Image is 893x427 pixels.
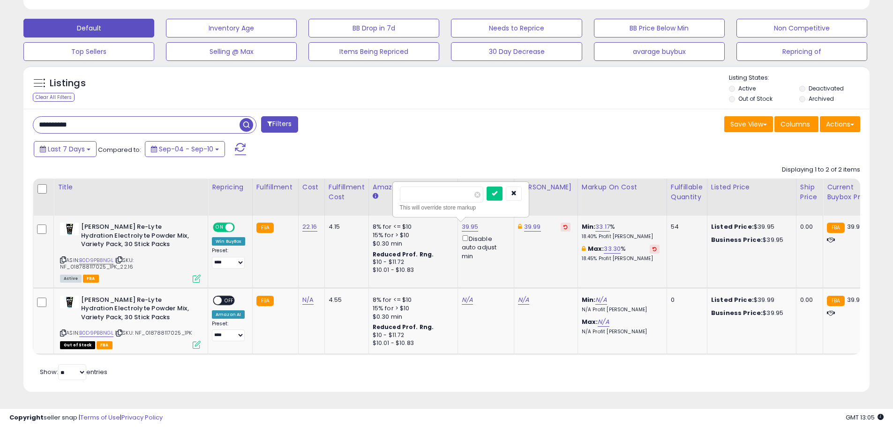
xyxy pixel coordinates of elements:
span: FBA [97,341,113,349]
button: Save View [724,116,773,132]
div: Clear All Filters [33,93,75,102]
div: Current Buybox Price [827,182,875,202]
b: Min: [582,295,596,304]
small: FBA [256,223,274,233]
div: 0.00 [800,223,816,231]
label: Archived [809,95,834,103]
button: Last 7 Days [34,141,97,157]
div: 8% for <= $10 [373,223,450,231]
b: Reduced Prof. Rng. [373,250,434,258]
button: Top Sellers [23,42,154,61]
div: 0 [671,296,700,304]
span: 2025-09-18 13:05 GMT [846,413,884,422]
b: Listed Price: [711,222,754,231]
div: $39.99 [711,296,789,304]
div: 4.15 [329,223,361,231]
div: Listed Price [711,182,792,192]
span: 39.99 [847,222,864,231]
a: N/A [462,295,473,305]
button: Needs to Reprice [451,19,582,37]
p: N/A Profit [PERSON_NAME] [582,329,660,335]
span: FBA [83,275,99,283]
b: Business Price: [711,235,763,244]
div: Cost [302,182,321,192]
div: [PERSON_NAME] [518,182,574,192]
span: Last 7 Days [48,144,85,154]
a: 33.17 [595,222,610,232]
div: Disable auto adjust min [462,233,507,261]
a: 22.16 [302,222,317,232]
button: BB Price Below Min [594,19,725,37]
a: N/A [518,295,529,305]
button: avarage buybux [594,42,725,61]
div: Win BuyBox [212,237,245,246]
a: 39.95 [462,222,479,232]
div: Fulfillable Quantity [671,182,703,202]
button: Non Competitive [736,19,867,37]
label: Out of Stock [738,95,773,103]
span: Columns [780,120,810,129]
span: Sep-04 - Sep-10 [159,144,213,154]
a: Terms of Use [80,413,120,422]
span: All listings that are currently out of stock and unavailable for purchase on Amazon [60,341,95,349]
a: N/A [595,295,607,305]
label: Deactivated [809,84,844,92]
span: ON [214,224,225,232]
img: 31zRmJ+mb4L._SL40_.jpg [60,296,79,308]
div: Amazon Fees [373,182,454,192]
div: Ship Price [800,182,819,202]
div: $10.01 - $10.83 [373,339,450,347]
a: Privacy Policy [121,413,163,422]
a: 33.30 [604,244,621,254]
span: 39.99 [847,295,864,304]
div: % [582,245,660,262]
span: | SKU: NF_018788117025_1PK [115,329,192,337]
div: $0.30 min [373,313,450,321]
div: $0.30 min [373,240,450,248]
b: Business Price: [711,308,763,317]
div: $10 - $11.72 [373,331,450,339]
div: $39.95 [711,223,789,231]
div: Displaying 1 to 2 of 2 items [782,165,860,174]
p: 18.40% Profit [PERSON_NAME] [582,233,660,240]
div: $39.95 [711,236,789,244]
b: Min: [582,222,596,231]
div: Preset: [212,247,245,269]
th: The percentage added to the cost of goods (COGS) that forms the calculator for Min & Max prices. [578,179,667,216]
div: Amazon AI [212,310,245,319]
h5: Listings [50,77,86,90]
button: Repricing of [736,42,867,61]
button: Default [23,19,154,37]
p: N/A Profit [PERSON_NAME] [582,307,660,313]
div: Title [58,182,204,192]
a: N/A [598,317,609,327]
a: B0D9PB8NGL [79,256,113,264]
div: Fulfillment Cost [329,182,365,202]
div: 8% for <= $10 [373,296,450,304]
div: 15% for > $10 [373,304,450,313]
button: Sep-04 - Sep-10 [145,141,225,157]
b: [PERSON_NAME] Re-Lyte Hydration Electrolyte Powder Mix, Variety Pack, 30 Stick Packs [81,296,195,324]
span: OFF [233,224,248,232]
small: FBA [256,296,274,306]
div: Repricing [212,182,248,192]
button: Selling @ Max [166,42,297,61]
a: N/A [302,295,314,305]
b: [PERSON_NAME] Re-Lyte Hydration Electrolyte Powder Mix, Variety Pack, 30 Stick Packs [81,223,195,251]
b: Max: [582,317,598,326]
small: Amazon Fees. [373,192,378,201]
span: OFF [222,296,237,304]
span: All listings currently available for purchase on Amazon [60,275,82,283]
button: Items Being Repriced [308,42,439,61]
p: Listing States: [729,74,870,82]
span: | SKU: NF_018788117025_1PK_22.16 [60,256,134,270]
div: $39.95 [711,309,789,317]
button: Filters [261,116,298,133]
button: BB Drop in 7d [308,19,439,37]
div: 4.55 [329,296,361,304]
small: FBA [827,223,844,233]
b: Listed Price: [711,295,754,304]
div: ASIN: [60,296,201,348]
div: 0.00 [800,296,816,304]
button: Columns [774,116,818,132]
